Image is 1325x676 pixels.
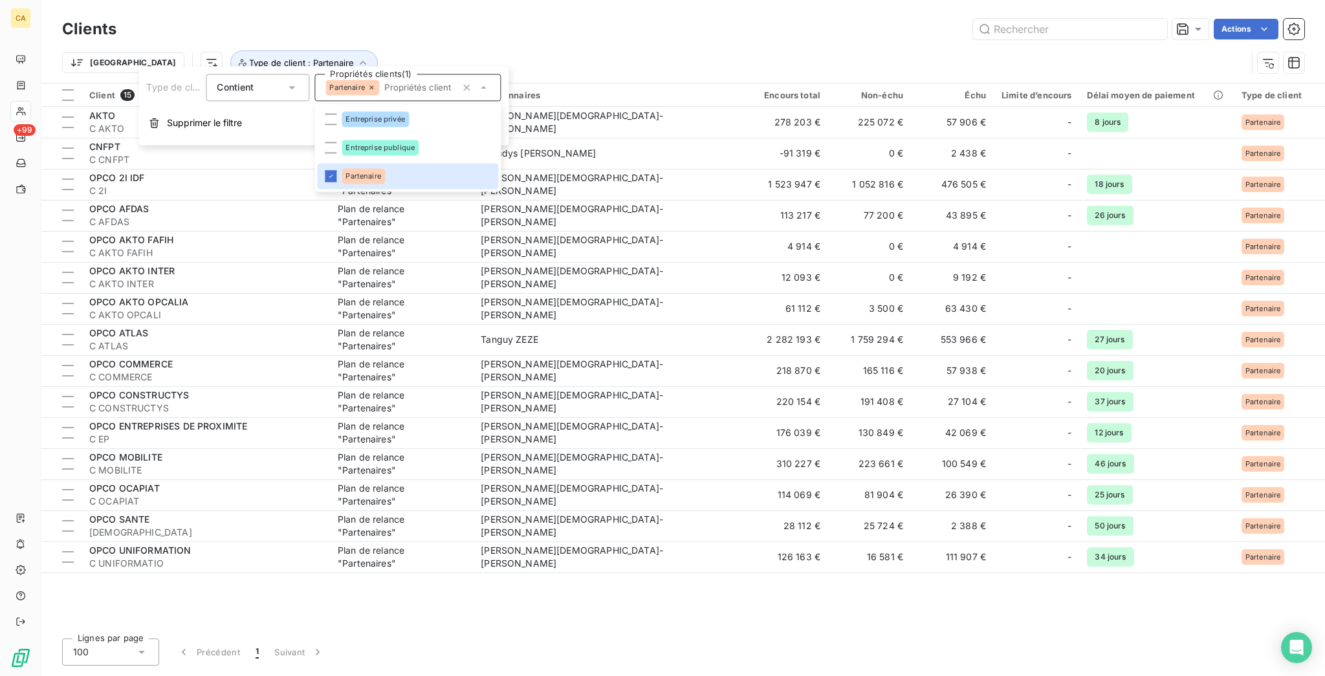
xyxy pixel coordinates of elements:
[481,389,663,413] span: [PERSON_NAME][DEMOGRAPHIC_DATA]-[PERSON_NAME]
[338,451,465,477] div: Plan de relance "Partenaires"
[89,420,247,431] span: OPCO ENTREPRISES DE PROXIMITE
[89,234,173,245] span: OPCO AKTO FAFIH
[89,141,120,152] span: CNFPT
[828,262,911,293] td: 0 €
[919,90,986,100] div: Échu
[828,293,911,324] td: 3 500 €
[1245,429,1281,437] span: Partenaire
[267,638,332,666] button: Suivant
[89,452,162,463] span: OPCO MOBILITE
[1245,243,1281,250] span: Partenaire
[745,324,828,355] td: 2 282 193 €
[911,448,994,479] td: 100 549 €
[146,82,208,93] span: Type de client
[911,293,994,324] td: 63 430 €
[911,107,994,138] td: 57 906 €
[89,402,322,415] span: C CONSTRUCTYS
[89,371,322,384] span: C COMMERCE
[338,544,465,570] div: Plan de relance "Partenaires"
[89,172,145,183] span: OPCO 2I IDF
[230,50,378,75] button: Type de client : Partenaire
[170,638,248,666] button: Précédent
[1245,336,1281,343] span: Partenaire
[911,200,994,231] td: 43 895 €
[62,17,116,41] h3: Clients
[481,265,663,289] span: [PERSON_NAME][DEMOGRAPHIC_DATA]-[PERSON_NAME]
[89,278,322,290] span: C AKTO INTER
[345,144,415,151] span: Entreprise publique
[481,334,538,345] span: Tanguy ZEZE
[745,417,828,448] td: 176 039 €
[1245,212,1281,219] span: Partenaire
[89,215,322,228] span: C AFDAS
[89,545,192,556] span: OPCO UNIFORMATION
[338,265,465,290] div: Plan de relance "Partenaires"
[1068,178,1071,191] span: -
[1002,90,1071,100] div: Limite d’encours
[911,510,994,541] td: 2 388 €
[1245,398,1281,406] span: Partenaire
[89,265,175,276] span: OPCO AKTO INTER
[1068,333,1071,346] span: -
[753,90,820,100] div: Encours total
[745,200,828,231] td: 113 217 €
[1068,488,1071,501] span: -
[911,138,994,169] td: 2 438 €
[1245,180,1281,188] span: Partenaire
[1087,330,1132,349] span: 27 jours
[828,510,911,541] td: 25 724 €
[1245,522,1281,530] span: Partenaire
[1245,491,1281,499] span: Partenaire
[828,355,911,386] td: 165 116 €
[217,82,254,93] span: Contient
[828,448,911,479] td: 223 661 €
[828,324,911,355] td: 1 759 294 €
[329,83,365,91] span: Partenaire
[338,202,465,228] div: Plan de relance "Partenaires"
[1087,485,1132,505] span: 25 jours
[1087,547,1133,567] span: 34 jours
[1245,553,1281,561] span: Partenaire
[911,324,994,355] td: 553 966 €
[1245,118,1281,126] span: Partenaire
[248,638,267,666] button: 1
[1087,454,1133,474] span: 46 jours
[73,646,89,659] span: 100
[1214,19,1278,39] button: Actions
[14,124,36,136] span: +99
[1068,457,1071,470] span: -
[89,296,189,307] span: OPCO AKTO OPCALIA
[828,386,911,417] td: 191 408 €
[138,109,509,137] button: Supprimer le filtre
[1068,240,1071,253] span: -
[1242,90,1317,100] div: Type de client
[1068,302,1071,315] span: -
[338,482,465,508] div: Plan de relance "Partenaires"
[745,293,828,324] td: 61 112 €
[89,122,322,135] span: C AKTO
[338,234,465,259] div: Plan de relance "Partenaires"
[481,483,663,507] span: [PERSON_NAME][DEMOGRAPHIC_DATA]-[PERSON_NAME]
[911,262,994,293] td: 9 192 €
[481,234,663,258] span: [PERSON_NAME][DEMOGRAPHIC_DATA]-[PERSON_NAME]
[338,513,465,539] div: Plan de relance "Partenaires"
[1087,175,1132,194] span: 18 jours
[911,417,994,448] td: 42 069 €
[89,184,322,197] span: C 2I
[973,19,1167,39] input: Rechercher
[481,358,663,382] span: [PERSON_NAME][DEMOGRAPHIC_DATA]-[PERSON_NAME]
[345,115,405,123] span: Entreprise privée
[911,355,994,386] td: 57 938 €
[745,107,828,138] td: 278 203 €
[89,389,189,400] span: OPCO CONSTRUCTYS
[89,246,322,259] span: C AKTO FAFIH
[481,90,738,100] div: Gestionnaires
[1068,147,1071,160] span: -
[1068,209,1071,222] span: -
[1245,460,1281,468] span: Partenaire
[828,479,911,510] td: 81 904 €
[89,464,322,477] span: C MOBILITE
[89,483,160,494] span: OPCO OCAPIAT
[338,389,465,415] div: Plan de relance "Partenaires"
[828,138,911,169] td: 0 €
